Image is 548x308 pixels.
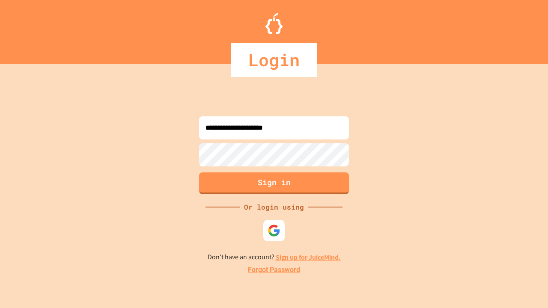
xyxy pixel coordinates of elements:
p: Don't have an account? [208,252,341,263]
button: Sign in [199,172,349,194]
iframe: chat widget [512,274,539,299]
img: Logo.svg [265,13,283,34]
div: Or login using [240,202,308,212]
a: Forgot Password [248,265,300,275]
img: google-icon.svg [268,224,280,237]
iframe: chat widget [477,237,539,273]
a: Sign up for JuiceMind. [276,253,341,262]
div: Login [231,43,317,77]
